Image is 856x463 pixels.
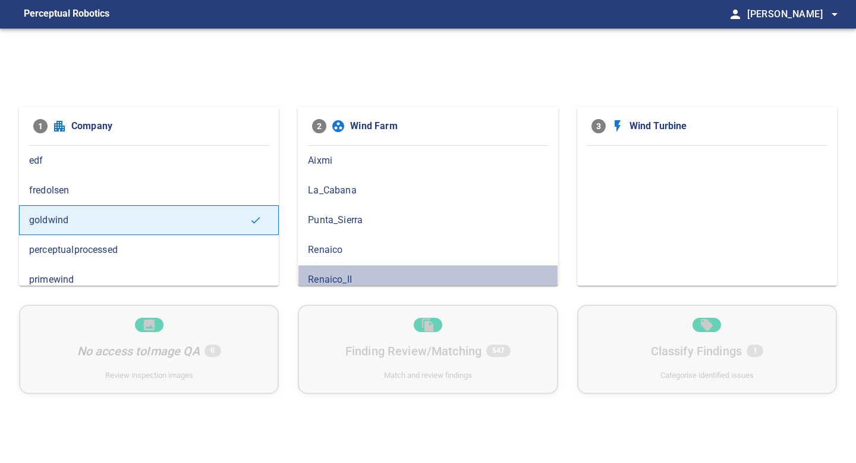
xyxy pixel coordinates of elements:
div: Renaico [298,235,558,265]
span: Aixmi [308,154,547,168]
div: Renaico_II [298,265,558,295]
span: 2 [312,119,326,133]
span: [PERSON_NAME] [747,6,842,23]
span: Wind Turbine [630,119,823,133]
span: edf [29,154,269,168]
span: Wind Farm [350,119,543,133]
span: La_Cabana [308,183,547,198]
span: 1 [33,119,48,133]
span: primewind [29,273,269,287]
div: perceptualprocessed [19,235,279,265]
figcaption: Perceptual Robotics [24,5,109,24]
span: goldwind [29,213,250,227]
span: arrow_drop_down [827,7,842,21]
div: Aixmi [298,146,558,176]
div: primewind [19,265,279,295]
div: Punta_Sierra [298,205,558,235]
span: fredolsen [29,183,269,198]
span: 3 [591,119,606,133]
button: [PERSON_NAME] [742,2,842,26]
span: Renaico_II [308,273,547,287]
span: Renaico [308,243,547,257]
div: La_Cabana [298,176,558,205]
div: goldwind [19,205,279,235]
span: person [728,7,742,21]
div: edf [19,146,279,176]
span: perceptualprocessed [29,243,269,257]
span: Punta_Sierra [308,213,547,227]
div: fredolsen [19,176,279,205]
span: Company [71,119,265,133]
